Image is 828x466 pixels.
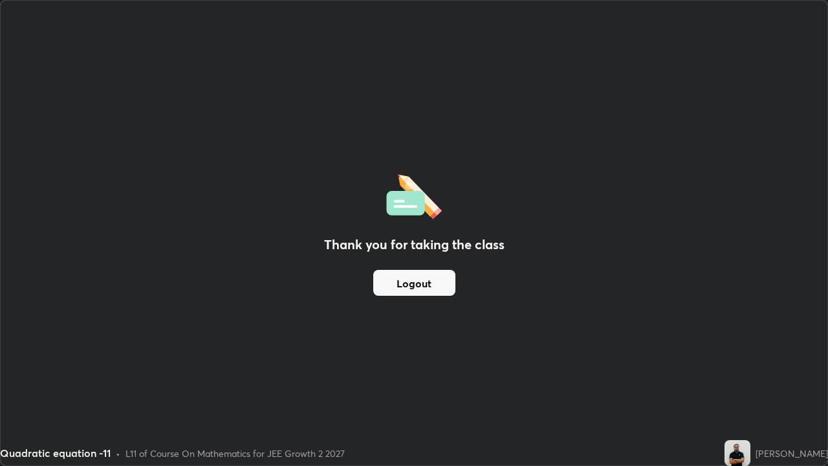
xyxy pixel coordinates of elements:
[373,270,455,296] button: Logout
[116,447,120,460] div: •
[125,447,345,460] div: L11 of Course On Mathematics for JEE Growth 2 2027
[724,440,750,466] img: bbd5f6fc1e684c10aef75d89bdaa4b6b.jpg
[324,235,505,254] h2: Thank you for taking the class
[386,170,442,219] img: offlineFeedback.1438e8b3.svg
[756,447,828,460] div: [PERSON_NAME]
